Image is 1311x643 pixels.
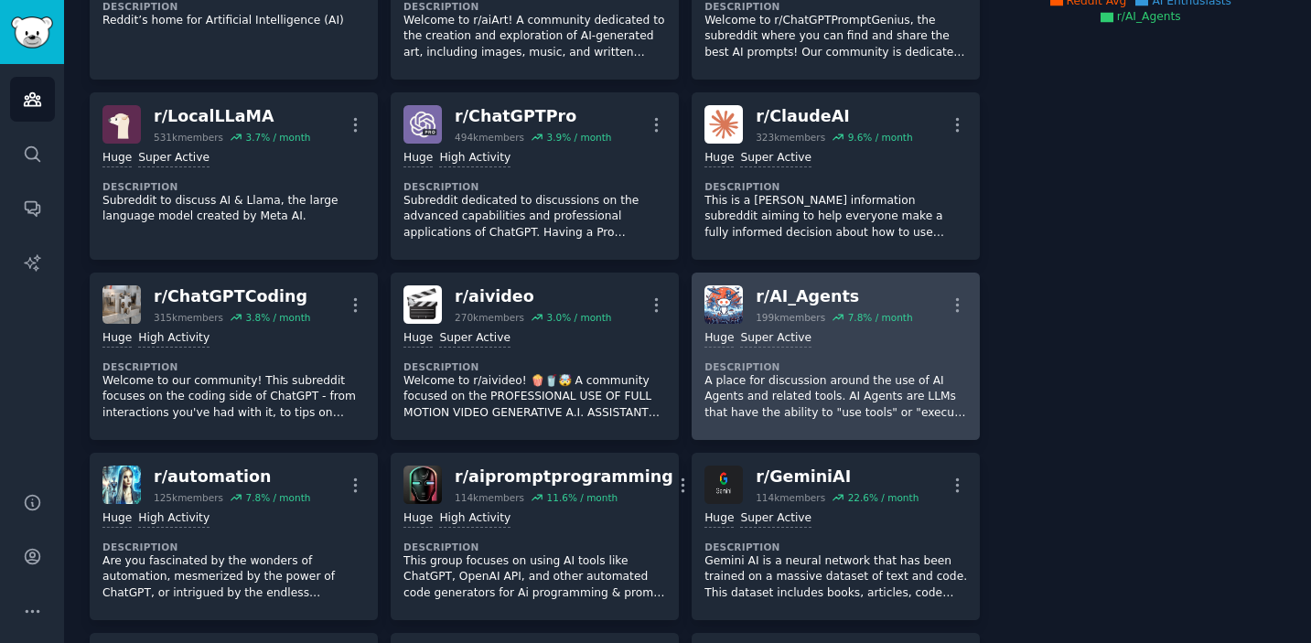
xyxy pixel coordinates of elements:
[138,150,210,167] div: Super Active
[154,285,310,308] div: r/ ChatGPTCoding
[245,491,310,504] div: 7.8 % / month
[756,491,825,504] div: 114k members
[391,92,679,260] a: ChatGPTPror/ChatGPTPro494kmembers3.9% / monthHugeHigh ActivityDescriptionSubreddit dedicated to d...
[403,510,433,528] div: Huge
[455,105,611,128] div: r/ ChatGPTPro
[102,360,365,373] dt: Description
[704,360,967,373] dt: Description
[692,92,980,260] a: ClaudeAIr/ClaudeAI323kmembers9.6% / monthHugeSuper ActiveDescriptionThis is a [PERSON_NAME] infor...
[102,373,365,422] p: Welcome to our community! This subreddit focuses on the coding side of ChatGPT - from interaction...
[403,373,666,422] p: Welcome to r/aivideo! 🍿🥤🤯 A community focused on the PROFESSIONAL USE OF FULL MOTION VIDEO GENERA...
[102,180,365,193] dt: Description
[704,285,743,324] img: AI_Agents
[403,285,442,324] img: aivideo
[704,13,967,61] p: Welcome to r/ChatGPTPromptGenius, the subreddit where you can find and share the best AI prompts!...
[403,105,442,144] img: ChatGPTPro
[547,311,612,324] div: 3.0 % / month
[704,466,743,504] img: GeminiAI
[692,273,980,440] a: AI_Agentsr/AI_Agents199kmembers7.8% / monthHugeSuper ActiveDescriptionA place for discussion arou...
[547,131,612,144] div: 3.9 % / month
[704,330,734,348] div: Huge
[756,105,912,128] div: r/ ClaudeAI
[391,273,679,440] a: aivideor/aivideo270kmembers3.0% / monthHugeSuper ActiveDescriptionWelcome to r/aivideo! 🍿🥤🤯 A com...
[102,285,141,324] img: ChatGPTCoding
[455,131,524,144] div: 494k members
[403,193,666,241] p: Subreddit dedicated to discussions on the advanced capabilities and professional applications of ...
[403,553,666,602] p: This group focuses on using AI tools like ChatGPT, OpenAI API, and other automated code generator...
[455,466,673,488] div: r/ aipromptprogramming
[704,541,967,553] dt: Description
[102,105,141,144] img: LocalLLaMA
[455,285,611,308] div: r/ aivideo
[704,105,743,144] img: ClaudeAI
[756,131,825,144] div: 323k members
[403,13,666,61] p: Welcome to r/aiArt! A community dedicated to the creation and exploration of AI-generated art, in...
[848,311,913,324] div: 7.8 % / month
[547,491,618,504] div: 11.6 % / month
[848,131,913,144] div: 9.6 % / month
[138,330,210,348] div: High Activity
[403,466,442,504] img: aipromptprogramming
[245,311,310,324] div: 3.8 % / month
[403,360,666,373] dt: Description
[756,311,825,324] div: 199k members
[154,466,310,488] div: r/ automation
[740,330,811,348] div: Super Active
[403,330,433,348] div: Huge
[154,105,310,128] div: r/ LocalLLaMA
[439,150,510,167] div: High Activity
[403,541,666,553] dt: Description
[154,491,223,504] div: 125k members
[90,453,378,620] a: automationr/automation125kmembers7.8% / monthHugeHigh ActivityDescriptionAre you fascinated by th...
[403,180,666,193] dt: Description
[1117,10,1181,23] span: r/AI_Agents
[439,330,510,348] div: Super Active
[455,311,524,324] div: 270k members
[154,311,223,324] div: 315k members
[740,510,811,528] div: Super Active
[692,453,980,620] a: GeminiAIr/GeminiAI114kmembers22.6% / monthHugeSuper ActiveDescriptionGemini AI is a neural networ...
[102,193,365,225] p: Subreddit to discuss AI & Llama, the large language model created by Meta AI.
[102,466,141,504] img: automation
[455,491,524,504] div: 114k members
[102,330,132,348] div: Huge
[102,553,365,602] p: Are you fascinated by the wonders of automation, mesmerized by the power of ChatGPT, or intrigued...
[439,510,510,528] div: High Activity
[102,541,365,553] dt: Description
[102,510,132,528] div: Huge
[704,510,734,528] div: Huge
[138,510,210,528] div: High Activity
[245,131,310,144] div: 3.7 % / month
[704,193,967,241] p: This is a [PERSON_NAME] information subreddit aiming to help everyone make a fully informed decis...
[90,92,378,260] a: LocalLLaMAr/LocalLLaMA531kmembers3.7% / monthHugeSuper ActiveDescriptionSubreddit to discuss AI &...
[848,491,919,504] div: 22.6 % / month
[154,131,223,144] div: 531k members
[11,16,53,48] img: GummySearch logo
[403,150,433,167] div: Huge
[704,150,734,167] div: Huge
[704,373,967,422] p: A place for discussion around the use of AI Agents and related tools. AI Agents are LLMs that hav...
[756,466,919,488] div: r/ GeminiAI
[90,273,378,440] a: ChatGPTCodingr/ChatGPTCoding315kmembers3.8% / monthHugeHigh ActivityDescriptionWelcome to our com...
[704,553,967,602] p: Gemini AI is a neural network that has been trained on a massive dataset of text and code. This d...
[740,150,811,167] div: Super Active
[102,13,365,29] p: Reddit’s home for Artificial Intelligence (AI)
[391,453,679,620] a: aipromptprogrammingr/aipromptprogramming114kmembers11.6% / monthHugeHigh ActivityDescriptionThis ...
[704,180,967,193] dt: Description
[102,150,132,167] div: Huge
[756,285,912,308] div: r/ AI_Agents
